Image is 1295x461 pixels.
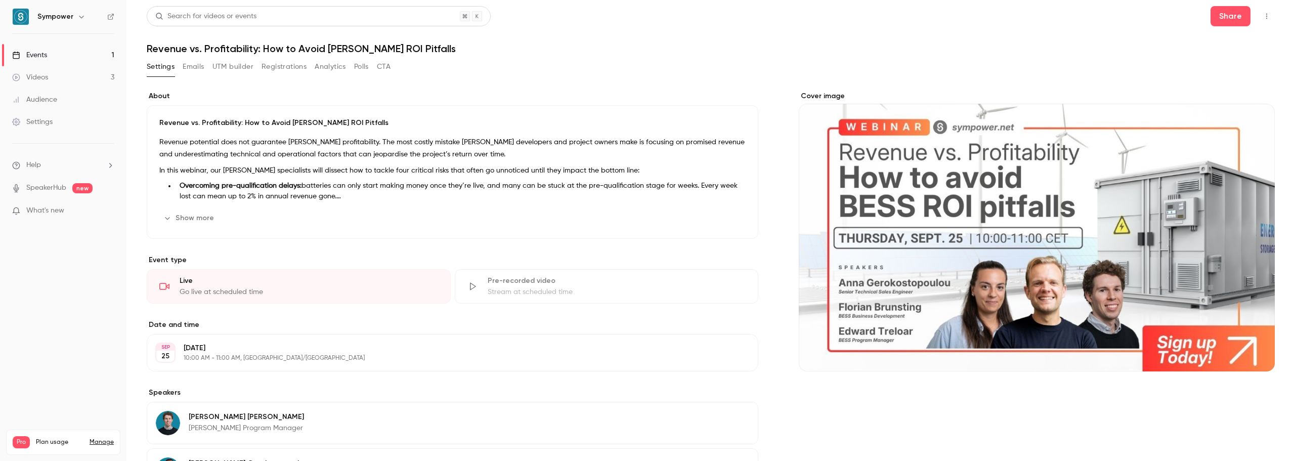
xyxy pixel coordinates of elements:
img: Sympower [13,9,29,25]
div: Stream at scheduled time [488,287,746,297]
iframe: Noticeable Trigger [102,206,114,216]
p: 25 [161,351,169,361]
div: Pre-recorded videoStream at scheduled time [455,269,759,304]
span: What's new [26,205,64,216]
p: In this webinar, our [PERSON_NAME] specialists will dissect how to tackle four critical risks tha... [159,164,746,177]
p: Event type [147,255,758,265]
h1: Revenue vs. Profitability: How to Avoid [PERSON_NAME] ROI Pitfalls [147,43,1275,55]
p: Revenue vs. Profitability: How to Avoid [PERSON_NAME] ROI Pitfalls [159,118,746,128]
li: help-dropdown-opener [12,160,114,171]
label: About [147,91,758,101]
span: Pro [13,436,30,448]
span: new [72,183,93,193]
button: Analytics [315,59,346,75]
button: Share [1211,6,1250,26]
div: Search for videos or events [155,11,256,22]
div: Go live at scheduled time [180,287,438,297]
div: LiveGo live at scheduled time [147,269,451,304]
button: Polls [354,59,369,75]
p: [PERSON_NAME] [PERSON_NAME] [189,412,304,422]
img: Edward Treloar [156,411,180,435]
label: Speakers [147,388,758,398]
div: Pre-recorded video [488,276,746,286]
div: Edward Treloar[PERSON_NAME] [PERSON_NAME][PERSON_NAME] Program Manager [147,402,758,444]
p: [DATE] [184,343,705,353]
div: Events [12,50,47,60]
label: Date and time [147,320,758,330]
button: CTA [377,59,391,75]
a: Manage [90,438,114,446]
button: UTM builder [212,59,253,75]
strong: Overcoming pre-qualification delays: [180,182,301,189]
li: batteries can only start making money once they’re live, and many can be stuck at the pre-qualifi... [176,181,746,202]
div: SEP [156,344,175,351]
button: Emails [183,59,204,75]
span: Plan usage [36,438,83,446]
label: Cover image [799,91,1275,101]
button: Settings [147,59,175,75]
div: Videos [12,72,48,82]
p: 10:00 AM - 11:00 AM, [GEOGRAPHIC_DATA]/[GEOGRAPHIC_DATA] [184,354,705,362]
h6: Sympower [37,12,73,22]
button: Show more [159,210,220,226]
div: Audience [12,95,57,105]
section: Cover image [799,91,1275,371]
a: SpeakerHub [26,183,66,193]
span: Help [26,160,41,171]
div: Live [180,276,438,286]
button: Registrations [262,59,307,75]
div: Settings [12,117,53,127]
p: Revenue potential does not guarantee [PERSON_NAME] profitability. The most costly mistake [PERSON... [159,136,746,160]
p: [PERSON_NAME] Program Manager [189,423,304,433]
